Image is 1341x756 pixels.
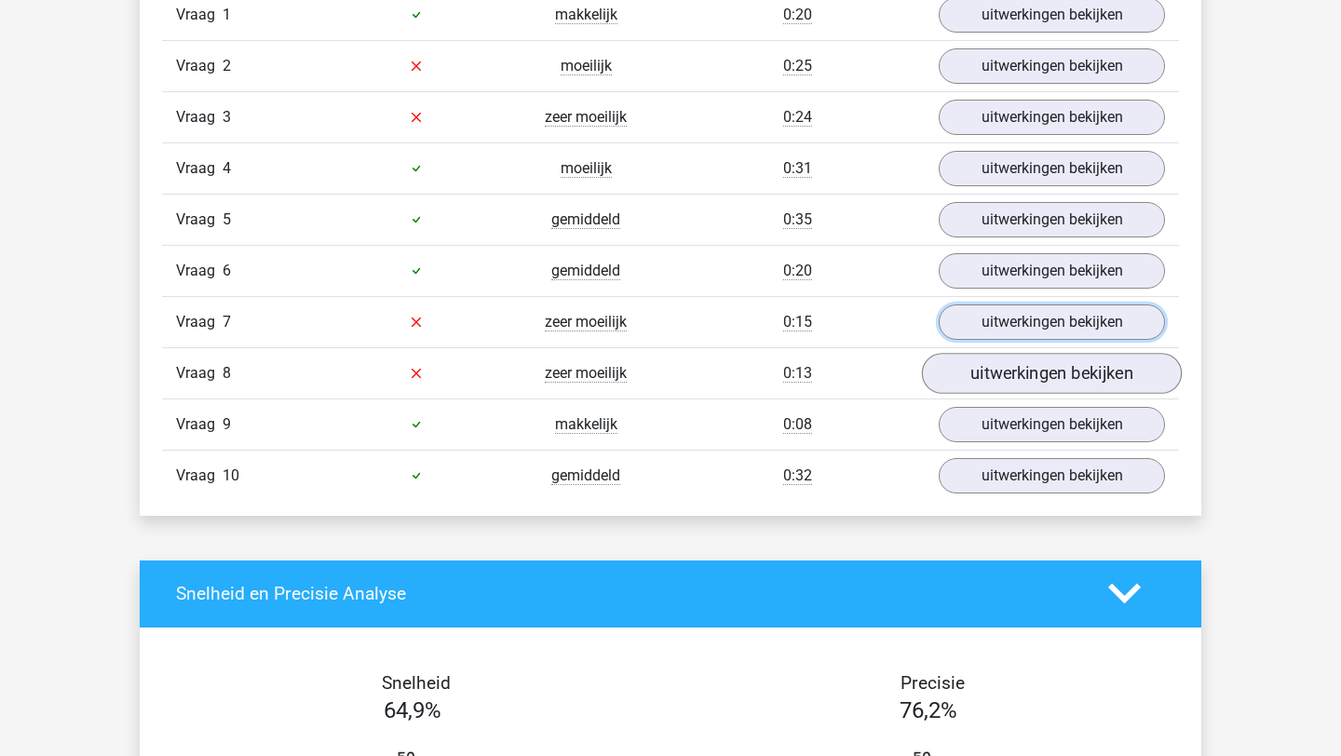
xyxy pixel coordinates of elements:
[939,458,1165,493] a: uitwerkingen bekijken
[939,253,1165,289] a: uitwerkingen bekijken
[555,415,617,434] span: makkelijk
[223,159,231,177] span: 4
[176,583,1080,604] h4: Snelheid en Precisie Analyse
[545,108,627,127] span: zeer moeilijk
[176,106,223,128] span: Vraag
[223,313,231,331] span: 7
[783,415,812,434] span: 0:08
[176,209,223,231] span: Vraag
[223,466,239,484] span: 10
[783,159,812,178] span: 0:31
[551,466,620,485] span: gemiddeld
[223,108,231,126] span: 3
[939,407,1165,442] a: uitwerkingen bekijken
[176,413,223,436] span: Vraag
[783,6,812,24] span: 0:20
[922,353,1182,394] a: uitwerkingen bekijken
[783,466,812,485] span: 0:32
[783,313,812,331] span: 0:15
[939,100,1165,135] a: uitwerkingen bekijken
[223,57,231,74] span: 2
[561,57,612,75] span: moeilijk
[176,311,223,333] span: Vraag
[384,697,441,723] span: 64,9%
[176,260,223,282] span: Vraag
[223,364,231,382] span: 8
[939,151,1165,186] a: uitwerkingen bekijken
[900,697,957,723] span: 76,2%
[223,210,231,228] span: 5
[176,55,223,77] span: Vraag
[783,262,812,280] span: 0:20
[783,57,812,75] span: 0:25
[223,415,231,433] span: 9
[783,108,812,127] span: 0:24
[176,672,657,694] h4: Snelheid
[692,672,1172,694] h4: Precisie
[939,202,1165,237] a: uitwerkingen bekijken
[939,304,1165,340] a: uitwerkingen bekijken
[939,48,1165,84] a: uitwerkingen bekijken
[176,4,223,26] span: Vraag
[223,262,231,279] span: 6
[561,159,612,178] span: moeilijk
[223,6,231,23] span: 1
[176,465,223,487] span: Vraag
[176,362,223,385] span: Vraag
[551,262,620,280] span: gemiddeld
[545,364,627,383] span: zeer moeilijk
[783,364,812,383] span: 0:13
[176,157,223,180] span: Vraag
[555,6,617,24] span: makkelijk
[783,210,812,229] span: 0:35
[551,210,620,229] span: gemiddeld
[545,313,627,331] span: zeer moeilijk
